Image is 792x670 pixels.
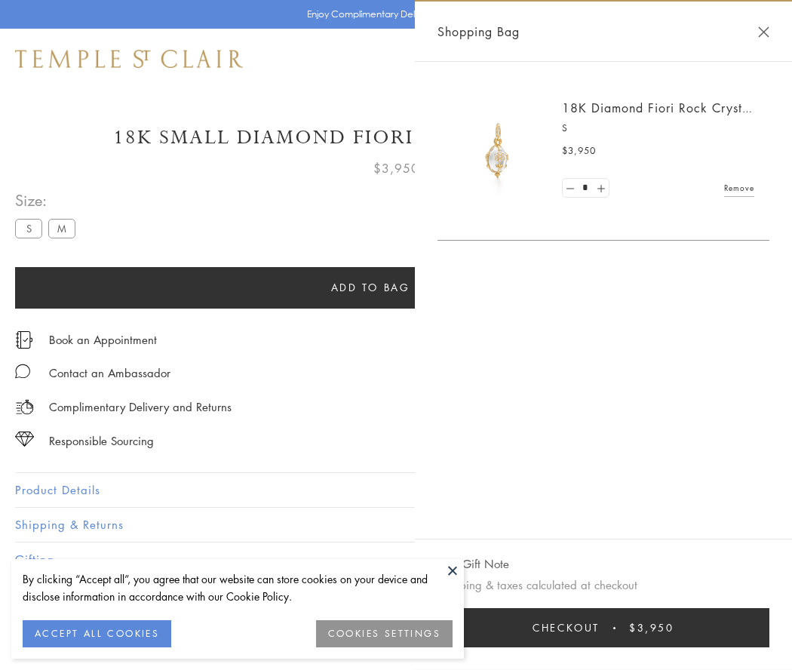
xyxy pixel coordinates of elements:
[437,576,769,595] p: Shipping & taxes calculated at checkout
[15,50,243,68] img: Temple St. Clair
[15,364,30,379] img: MessageIcon-01_2.svg
[49,364,170,383] div: Contact an Ambassador
[724,180,754,196] a: Remove
[15,542,777,576] button: Gifting
[758,26,769,38] button: Close Shopping Bag
[629,619,674,636] span: $3,950
[49,432,154,450] div: Responsible Sourcing
[593,179,608,198] a: Set quantity to 2
[15,432,34,447] img: icon_sourcing.svg
[15,267,726,309] button: Add to bag
[331,279,410,296] span: Add to bag
[23,570,453,605] div: By clicking “Accept all”, you agree that our website can store cookies on your device and disclos...
[373,158,419,178] span: $3,950
[437,555,509,573] button: Add Gift Note
[15,508,777,542] button: Shipping & Returns
[533,619,600,636] span: Checkout
[562,121,754,136] p: S
[453,106,543,196] img: P51889-E11FIORI
[15,473,777,507] button: Product Details
[49,398,232,416] p: Complimentary Delivery and Returns
[15,331,33,349] img: icon_appointment.svg
[15,398,34,416] img: icon_delivery.svg
[307,7,478,22] p: Enjoy Complimentary Delivery & Returns
[563,179,578,198] a: Set quantity to 0
[437,22,520,41] span: Shopping Bag
[15,188,81,213] span: Size:
[49,331,157,348] a: Book an Appointment
[15,124,777,151] h1: 18K Small Diamond Fiori Rock Crystal Amulet
[316,620,453,647] button: COOKIES SETTINGS
[48,219,75,238] label: M
[437,608,769,647] button: Checkout $3,950
[562,143,596,158] span: $3,950
[23,620,171,647] button: ACCEPT ALL COOKIES
[15,219,42,238] label: S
